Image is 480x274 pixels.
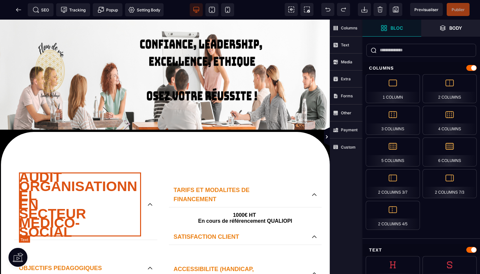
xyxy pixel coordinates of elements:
span: Previsualiser [414,7,439,12]
p: AUDIT ORGANISATIONNEL EN SECTEUR MEDICO- SOCIAL [19,153,141,217]
div: 2 Columns 7/3 [423,169,477,198]
strong: Bloc [391,25,403,30]
div: 3 Columns [366,106,420,135]
p: ACCESSIBILITE (HANDICAP, ADAPTABILITE) [174,245,306,263]
strong: Text [341,42,349,47]
strong: Forms [341,93,353,98]
span: Setting Body [128,7,160,13]
div: 6 Columns [423,137,477,167]
div: Columns [362,62,480,74]
p: SATISFACTION CLIENT [174,213,306,222]
p: OBJECTIFS PEDAGOGIQUES [19,244,141,253]
text: 1000€ HT En cours de référencement QUALIOPI [169,191,322,206]
span: SEO [33,7,49,13]
div: 5 Columns [366,137,420,167]
span: Preview [410,3,443,16]
p: TARIFS ET MODALITES DE FINANCEMENT [174,166,306,184]
span: Popup [98,7,118,13]
strong: Other [341,110,351,115]
div: 4 Columns [423,106,477,135]
div: 2 Columns 3/7 [366,169,420,198]
span: Tracking [61,7,86,13]
strong: Body [449,25,462,30]
span: Screenshot [300,3,313,16]
div: 2 Columns [423,74,477,103]
div: Text [362,244,480,256]
strong: Extra [341,76,351,81]
span: View components [285,3,298,16]
strong: Columns [341,25,358,30]
div: 2 Columns 4/5 [366,201,420,230]
strong: Media [341,59,352,64]
div: 1 Column [366,74,420,103]
span: Open Blocks [362,20,421,37]
span: Open Layer Manager [421,20,480,37]
span: Publier [452,7,465,12]
strong: Custom [341,145,356,150]
strong: Payment [341,127,358,132]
